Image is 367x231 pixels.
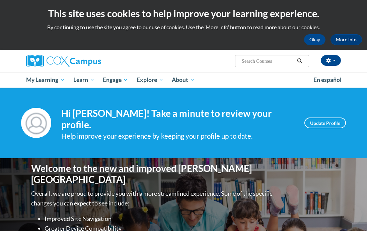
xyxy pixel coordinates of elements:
span: Engage [103,76,128,84]
span: Explore [137,76,163,84]
span: En español [313,76,342,83]
h2: This site uses cookies to help improve your learning experience. [5,7,362,20]
h4: Hi [PERSON_NAME]! Take a minute to review your profile. [61,108,294,130]
h1: Welcome to the new and improved [PERSON_NAME][GEOGRAPHIC_DATA] [31,163,274,185]
a: En español [309,73,346,87]
input: Search Courses [241,57,295,65]
button: Okay [304,34,325,45]
a: Explore [132,72,168,88]
button: Account Settings [321,55,341,66]
a: More Info [331,34,362,45]
button: Search [295,57,305,65]
a: About [168,72,199,88]
p: Overall, we are proud to provide you with a more streamlined experience. Some of the specific cha... [31,189,274,208]
a: My Learning [22,72,69,88]
div: Main menu [21,72,346,88]
div: Help improve your experience by keeping your profile up to date. [61,131,294,142]
iframe: Button to launch messaging window [340,204,362,226]
img: Profile Image [21,108,51,138]
span: My Learning [26,76,65,84]
span: Learn [73,76,94,84]
span: About [172,76,195,84]
a: Engage [98,72,132,88]
a: Learn [69,72,99,88]
img: Cox Campus [26,55,101,67]
p: By continuing to use the site you agree to our use of cookies. Use the ‘More info’ button to read... [5,24,362,31]
a: Cox Campus [26,55,124,67]
a: Update Profile [304,118,346,128]
li: Improved Site Navigation [45,214,274,224]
